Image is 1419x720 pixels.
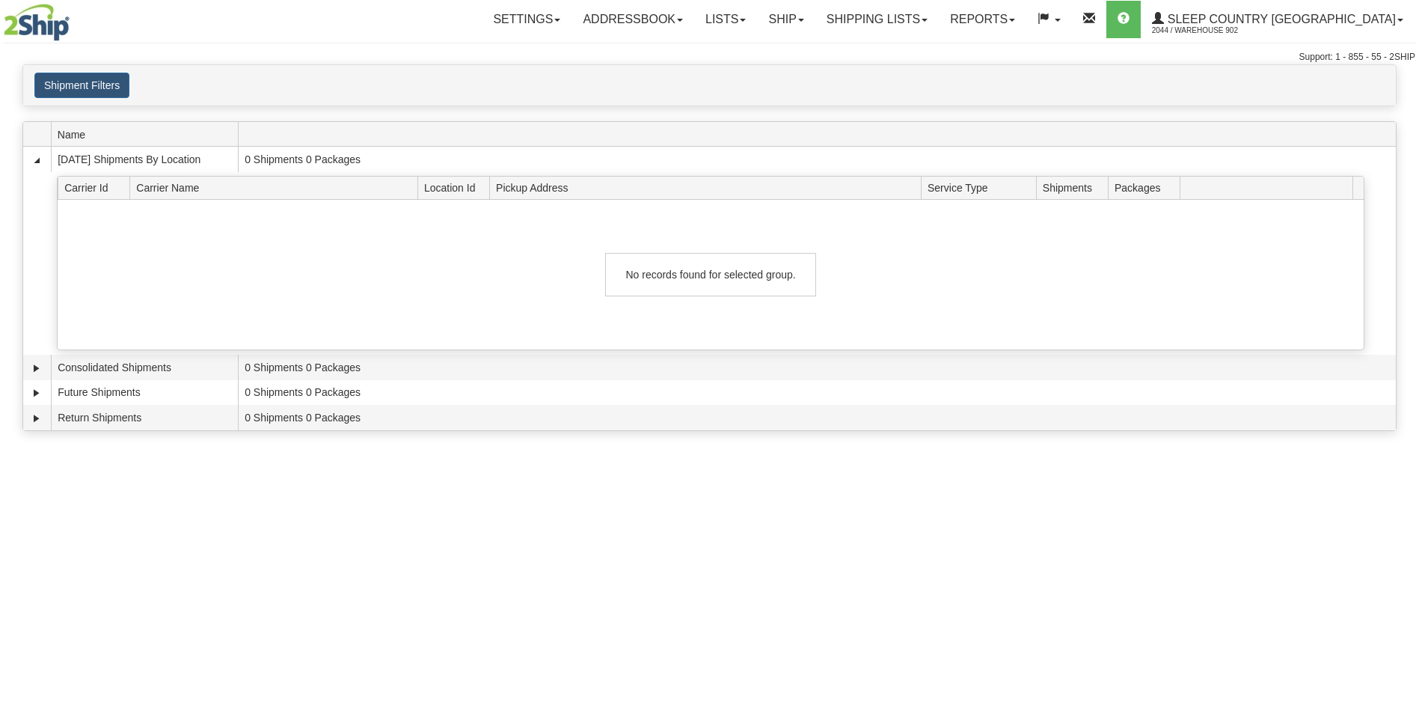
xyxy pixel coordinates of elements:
a: Expand [29,361,44,376]
a: Sleep Country [GEOGRAPHIC_DATA] 2044 / Warehouse 902 [1141,1,1415,38]
a: Expand [29,411,44,426]
a: Collapse [29,153,44,168]
span: 2044 / Warehouse 902 [1152,23,1264,38]
a: Ship [757,1,815,38]
td: Future Shipments [51,380,238,406]
span: Shipments [1043,176,1109,199]
td: 0 Shipments 0 Packages [238,380,1396,406]
td: 0 Shipments 0 Packages [238,405,1396,430]
a: Settings [482,1,571,38]
iframe: chat widget [1385,284,1418,436]
span: Carrier Id [64,176,130,199]
button: Shipment Filters [34,73,129,98]
span: Pickup Address [496,176,921,199]
a: Addressbook [571,1,694,38]
a: Reports [939,1,1026,38]
span: Service Type [928,176,1036,199]
span: Location Id [424,176,490,199]
td: [DATE] Shipments By Location [51,147,238,172]
td: Return Shipments [51,405,238,430]
td: Consolidated Shipments [51,355,238,380]
td: 0 Shipments 0 Packages [238,147,1396,172]
div: Support: 1 - 855 - 55 - 2SHIP [4,51,1415,64]
td: 0 Shipments 0 Packages [238,355,1396,380]
span: Packages [1115,176,1180,199]
span: Carrier Name [136,176,417,199]
div: No records found for selected group. [605,253,816,296]
a: Shipping lists [815,1,939,38]
span: Name [58,123,238,146]
span: Sleep Country [GEOGRAPHIC_DATA] [1164,13,1396,25]
a: Lists [694,1,757,38]
img: logo2044.jpg [4,4,70,41]
a: Expand [29,385,44,400]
